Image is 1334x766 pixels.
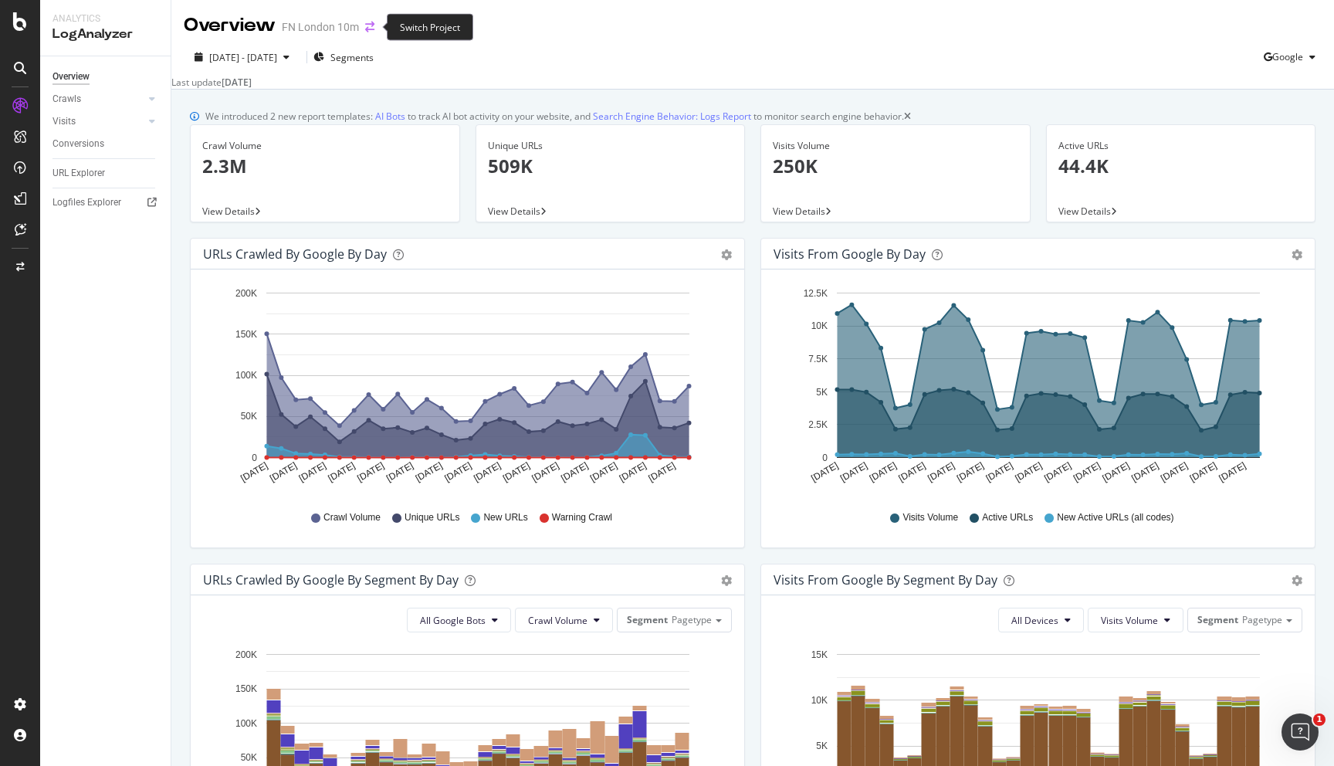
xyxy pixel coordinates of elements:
[52,195,121,211] div: Logfiles Explorer
[1292,575,1302,586] div: gear
[808,420,828,431] text: 2.5K
[52,136,104,152] div: Conversions
[774,572,997,588] div: Visits from Google By Segment By Day
[618,460,648,484] text: [DATE]
[235,329,257,340] text: 150K
[672,613,712,626] span: Pagetype
[1129,460,1160,484] text: [DATE]
[1292,249,1302,260] div: gear
[387,14,473,41] div: Switch Project
[282,19,359,35] div: FN London 10m
[414,460,445,484] text: [DATE]
[235,371,257,381] text: 100K
[501,460,532,484] text: [DATE]
[955,460,986,484] text: [DATE]
[808,354,828,364] text: 7.5K
[1088,608,1183,632] button: Visits Volume
[488,205,540,218] span: View Details
[1058,139,1304,153] div: Active URLs
[202,139,448,153] div: Crawl Volume
[330,51,374,64] span: Segments
[384,460,415,484] text: [DATE]
[405,511,459,524] span: Unique URLs
[171,76,252,89] div: Last update
[811,649,828,660] text: 15K
[1101,614,1158,627] span: Visits Volume
[1057,511,1173,524] span: New Active URLs (all codes)
[804,288,828,299] text: 12.5K
[1058,153,1304,179] p: 44.4K
[190,108,1315,124] div: info banner
[202,205,255,218] span: View Details
[52,91,81,107] div: Crawls
[647,460,678,484] text: [DATE]
[313,45,374,69] button: Segments
[52,114,144,130] a: Visits
[488,139,733,153] div: Unique URLs
[902,511,958,524] span: Visits Volume
[52,91,144,107] a: Crawls
[809,460,840,484] text: [DATE]
[811,695,828,706] text: 10K
[822,452,828,463] text: 0
[239,460,269,484] text: [DATE]
[773,205,825,218] span: View Details
[773,153,1018,179] p: 250K
[1217,460,1248,484] text: [DATE]
[1242,613,1282,626] span: Pagetype
[52,195,160,211] a: Logfiles Explorer
[528,614,587,627] span: Crawl Volume
[375,108,405,124] a: AI Bots
[252,452,257,463] text: 0
[627,613,668,626] span: Segment
[420,614,486,627] span: All Google Bots
[241,412,257,422] text: 50K
[52,136,160,152] a: Conversions
[998,608,1084,632] button: All Devices
[52,12,158,25] div: Analytics
[407,608,511,632] button: All Google Bots
[268,460,299,484] text: [DATE]
[52,69,90,85] div: Overview
[1159,460,1190,484] text: [DATE]
[52,165,160,181] a: URL Explorer
[209,51,277,64] span: [DATE] - [DATE]
[203,572,459,588] div: URLs Crawled by Google By Segment By Day
[1101,460,1132,484] text: [DATE]
[1042,460,1073,484] text: [DATE]
[52,25,158,43] div: LogAnalyzer
[52,165,105,181] div: URL Explorer
[984,460,1015,484] text: [DATE]
[1313,713,1326,726] span: 1
[222,76,252,89] div: [DATE]
[552,511,612,524] span: Warning Crawl
[235,649,257,660] text: 200K
[721,575,732,586] div: gear
[483,511,527,524] span: New URLs
[816,387,828,398] text: 5K
[1197,613,1238,626] span: Segment
[838,460,869,484] text: [DATE]
[184,12,276,39] div: Overview
[241,753,257,764] text: 50K
[205,108,904,124] div: We introduced 2 new report templates: to track AI bot activity on your website, and to monitor se...
[297,460,328,484] text: [DATE]
[488,153,733,179] p: 509K
[1013,460,1044,484] text: [DATE]
[515,608,613,632] button: Crawl Volume
[1188,460,1219,484] text: [DATE]
[1072,460,1102,484] text: [DATE]
[868,460,899,484] text: [DATE]
[1282,713,1319,751] iframe: Intercom live chat
[1058,205,1111,218] span: View Details
[721,249,732,260] div: gear
[773,139,1018,153] div: Visits Volume
[203,282,732,497] svg: A chart.
[926,460,956,484] text: [DATE]
[235,718,257,729] text: 100K
[1264,45,1322,69] button: Google
[202,153,448,179] p: 2.3M
[774,282,1302,497] svg: A chart.
[235,684,257,695] text: 150K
